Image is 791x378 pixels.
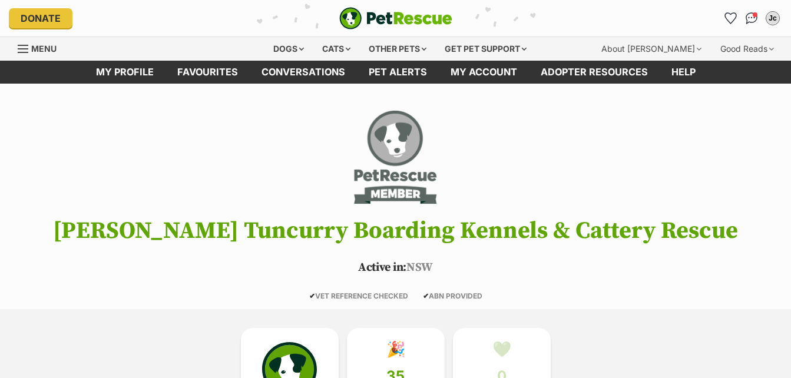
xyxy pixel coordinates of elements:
a: Favourites [166,61,250,84]
a: Pet alerts [357,61,439,84]
button: My account [763,9,782,28]
div: Get pet support [436,37,535,61]
div: About [PERSON_NAME] [593,37,710,61]
div: Good Reads [712,37,782,61]
span: Menu [31,44,57,54]
img: logo-e224e6f780fb5917bec1dbf3a21bbac754714ae5b6737aabdf751b685950b380.svg [339,7,452,29]
a: Menu [18,37,65,58]
span: ABN PROVIDED [423,291,482,300]
img: chat-41dd97257d64d25036548639549fe6c8038ab92f7586957e7f3b1b290dea8141.svg [746,12,758,24]
icon: ✔ [309,291,315,300]
div: Dogs [265,37,312,61]
a: PetRescue [339,7,452,29]
div: Jc [767,12,779,24]
icon: ✔ [423,291,429,300]
a: My account [439,61,529,84]
div: Cats [314,37,359,61]
img: Forster Tuncurry Boarding Kennels & Cattery Rescue [351,107,440,207]
a: conversations [250,61,357,84]
div: 🎉 [386,340,405,358]
a: My profile [84,61,166,84]
a: Donate [9,8,72,28]
div: Other pets [360,37,435,61]
a: Favourites [721,9,740,28]
a: Help [660,61,707,84]
span: Active in: [358,260,406,275]
ul: Account quick links [721,9,782,28]
span: VET REFERENCE CHECKED [309,291,408,300]
div: 💚 [492,340,511,358]
a: Conversations [742,9,761,28]
a: Adopter resources [529,61,660,84]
